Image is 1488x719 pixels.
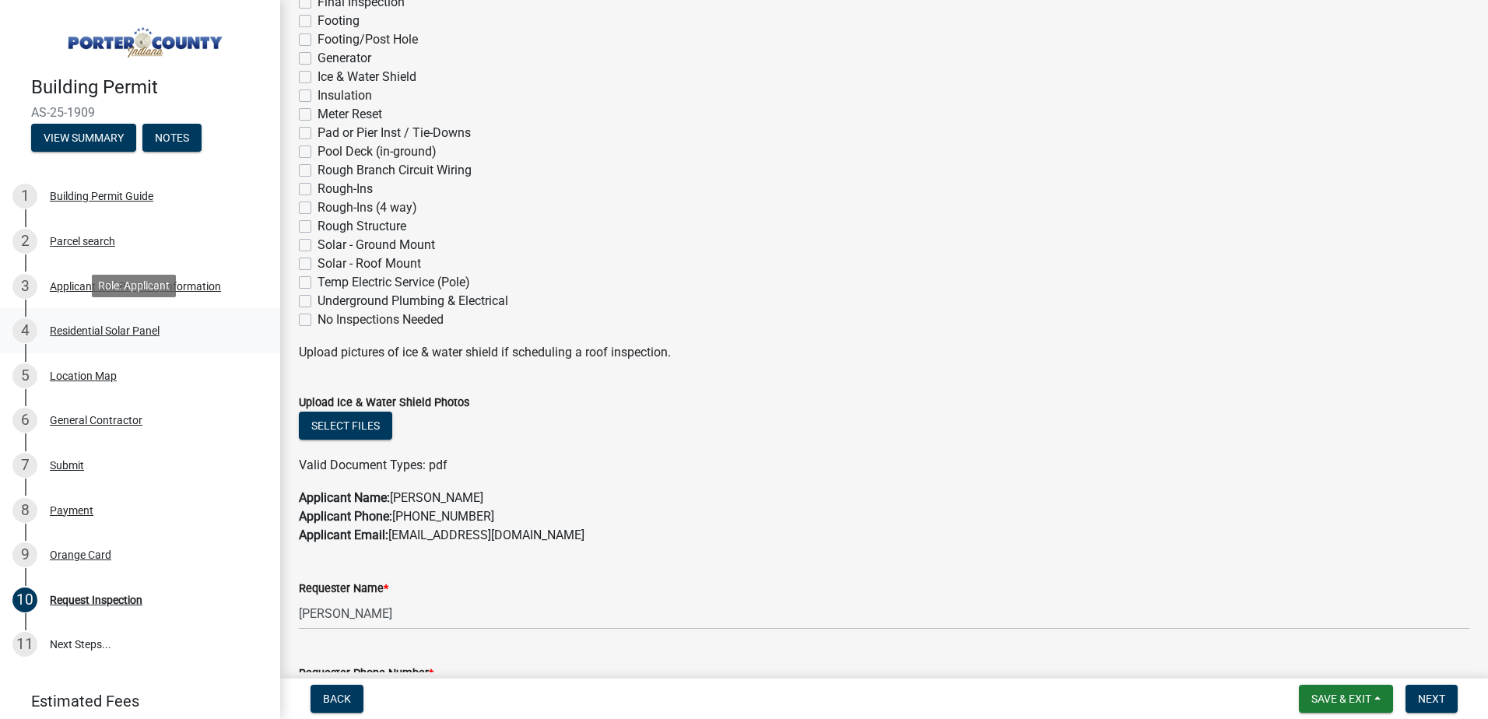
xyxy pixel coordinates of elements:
span: Back [323,693,351,705]
strong: Applicant Email: [299,528,388,542]
div: Payment [50,505,93,516]
wm-modal-confirm: Summary [31,132,136,145]
span: Valid Document Types: pdf [299,458,447,472]
div: 1 [12,184,37,209]
label: Generator [318,49,371,68]
wm-modal-confirm: Notes [142,132,202,145]
label: Pool Deck (in-ground) [318,142,437,161]
button: View Summary [31,124,136,152]
div: Orange Card [50,549,111,560]
label: Rough-Ins (4 way) [318,198,417,217]
label: Requester Phone Number [299,668,433,679]
div: Parcel search [50,236,115,247]
div: 8 [12,498,37,523]
div: Location Map [50,370,117,381]
a: Estimated Fees [12,686,255,717]
p: [PERSON_NAME] [PHONE_NUMBER] [EMAIL_ADDRESS][DOMAIN_NAME] [299,489,1469,545]
label: Requester Name [299,584,388,594]
div: Request Inspection [50,594,142,605]
label: Solar - Roof Mount [318,254,421,273]
label: Temp Electric Service (Pole) [318,273,470,292]
div: 9 [12,542,37,567]
label: Pad or Pier Inst / Tie-Downs [318,124,471,142]
label: Solar - Ground Mount [318,236,435,254]
div: Applicant and Property Information [50,281,221,292]
div: General Contractor [50,415,142,426]
div: Residential Solar Panel [50,325,160,336]
div: Building Permit Guide [50,191,153,202]
strong: Applicant Name: [299,490,390,505]
div: 6 [12,408,37,433]
label: Rough Branch Circuit Wiring [318,161,472,180]
div: 10 [12,587,37,612]
label: Footing [318,12,360,30]
img: Porter County, Indiana [31,16,255,60]
div: Submit [50,460,84,471]
div: 11 [12,632,37,657]
h4: Building Permit [31,76,268,99]
label: No Inspections Needed [318,310,444,329]
label: Insulation [318,86,372,105]
div: 5 [12,363,37,388]
p: Upload pictures of ice & water shield if scheduling a roof inspection. [299,343,1469,362]
label: Rough Structure [318,217,406,236]
label: Rough-Ins [318,180,373,198]
div: 2 [12,229,37,254]
label: Underground Plumbing & Electrical [318,292,508,310]
strong: Applicant Phone: [299,509,392,524]
label: Meter Reset [318,105,382,124]
span: AS-25-1909 [31,105,249,120]
div: Role: Applicant [92,275,176,297]
span: Next [1418,693,1445,705]
button: Back [311,685,363,713]
button: Notes [142,124,202,152]
div: 3 [12,274,37,299]
button: Save & Exit [1299,685,1393,713]
div: 4 [12,318,37,343]
label: Upload Ice & Water Shield Photos [299,398,469,409]
label: Footing/Post Hole [318,30,418,49]
button: Next [1406,685,1458,713]
label: Ice & Water Shield [318,68,416,86]
div: 7 [12,453,37,478]
button: Select files [299,412,392,440]
span: Save & Exit [1311,693,1371,705]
